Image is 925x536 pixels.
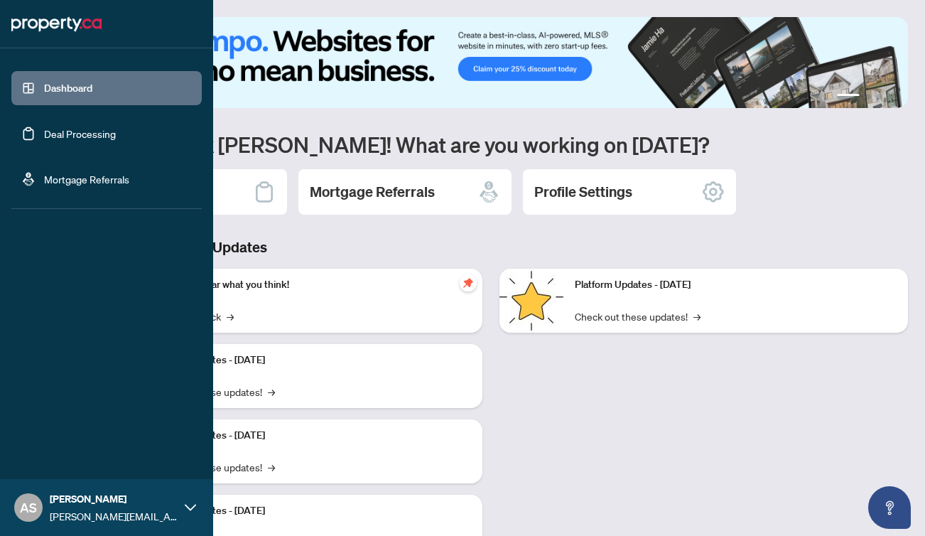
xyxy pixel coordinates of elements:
[865,94,871,100] button: 2
[693,309,700,324] span: →
[20,498,37,518] span: AS
[877,94,882,100] button: 3
[149,353,471,368] p: Platform Updates - [DATE]
[149,428,471,444] p: Platform Updates - [DATE]
[50,508,178,524] span: [PERSON_NAME][EMAIL_ADDRESS][DOMAIN_NAME]
[44,82,92,95] a: Dashboard
[74,17,908,108] img: Slide 0
[888,94,894,100] button: 4
[50,491,178,507] span: [PERSON_NAME]
[268,384,275,400] span: →
[310,182,435,202] h2: Mortgage Referrals
[227,309,234,324] span: →
[534,182,632,202] h2: Profile Settings
[868,486,911,529] button: Open asap
[11,13,102,36] img: logo
[460,274,477,291] span: pushpin
[44,127,116,140] a: Deal Processing
[268,459,275,475] span: →
[74,237,908,257] h3: Brokerage & Industry Updates
[149,277,471,293] p: We want to hear what you think!
[74,131,908,158] h1: Welcome back [PERSON_NAME]! What are you working on [DATE]?
[575,277,897,293] p: Platform Updates - [DATE]
[499,269,563,333] img: Platform Updates - June 23, 2025
[575,309,700,324] a: Check out these updates!→
[837,94,860,100] button: 1
[44,173,129,186] a: Mortgage Referrals
[149,503,471,519] p: Platform Updates - [DATE]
